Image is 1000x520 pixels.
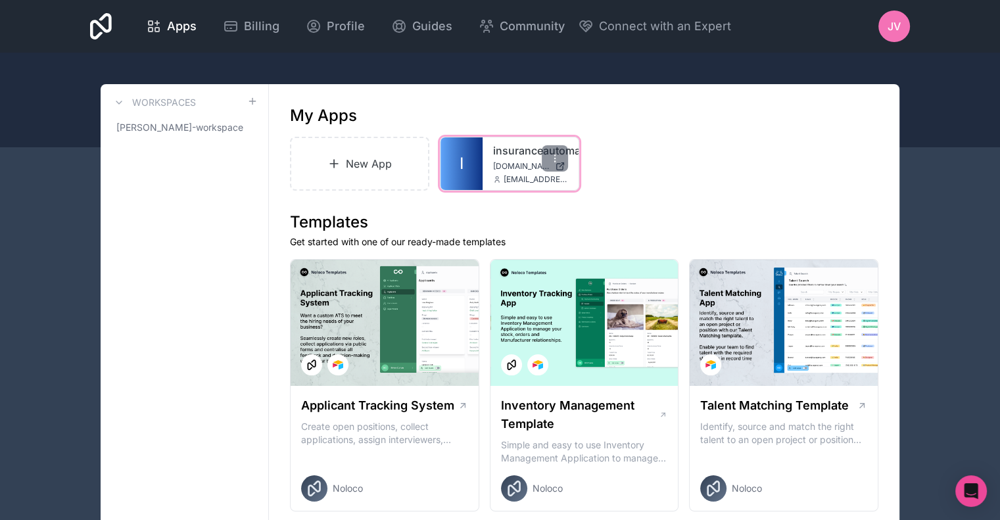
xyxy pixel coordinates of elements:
[599,17,731,35] span: Connect with an Expert
[111,95,196,110] a: Workspaces
[493,143,568,158] a: insuranceautomationsolutions
[700,420,867,446] p: Identify, source and match the right talent to an open project or position with our Talent Matchi...
[440,137,483,190] a: I
[290,235,878,248] p: Get started with one of our ready-made templates
[132,96,196,109] h3: Workspaces
[493,161,568,172] a: [DOMAIN_NAME]
[301,396,454,415] h1: Applicant Tracking System
[333,482,363,495] span: Noloco
[888,18,901,34] span: JV
[700,396,849,415] h1: Talent Matching Template
[111,116,258,139] a: [PERSON_NAME]-workspace
[295,12,375,41] a: Profile
[705,360,716,370] img: Airtable Logo
[493,161,550,172] span: [DOMAIN_NAME]
[412,17,452,35] span: Guides
[327,17,365,35] span: Profile
[468,12,575,41] a: Community
[501,438,668,465] p: Simple and easy to use Inventory Management Application to manage your stock, orders and Manufact...
[290,137,429,191] a: New App
[135,12,207,41] a: Apps
[501,396,659,433] h1: Inventory Management Template
[732,482,762,495] span: Noloco
[290,212,878,233] h1: Templates
[301,420,468,446] p: Create open positions, collect applications, assign interviewers, centralise candidate feedback a...
[955,475,987,507] div: Open Intercom Messenger
[212,12,290,41] a: Billing
[244,17,279,35] span: Billing
[381,12,463,41] a: Guides
[460,153,464,174] span: I
[533,360,543,370] img: Airtable Logo
[333,360,343,370] img: Airtable Logo
[116,121,243,134] span: [PERSON_NAME]-workspace
[578,17,731,35] button: Connect with an Expert
[290,105,357,126] h1: My Apps
[533,482,563,495] span: Noloco
[504,174,568,185] span: [EMAIL_ADDRESS][DOMAIN_NAME]
[500,17,565,35] span: Community
[167,17,197,35] span: Apps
